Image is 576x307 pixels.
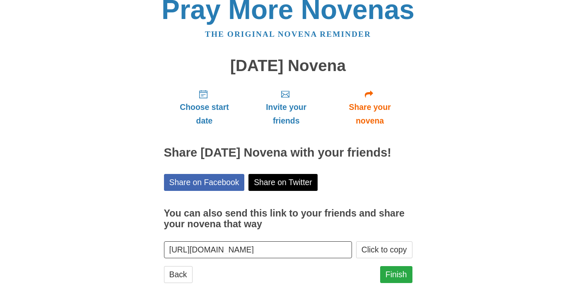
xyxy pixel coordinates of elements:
span: Choose start date [172,100,237,128]
a: Back [164,266,193,283]
a: Finish [380,266,412,283]
a: Share on Twitter [248,174,318,191]
span: Invite your friends [253,100,319,128]
h1: [DATE] Novena [164,57,412,75]
button: Click to copy [356,241,412,258]
a: The original novena reminder [205,30,371,38]
a: Share your novena [328,83,412,132]
a: Choose start date [164,83,245,132]
a: Invite your friends [245,83,327,132]
span: Share your novena [336,100,404,128]
h3: You can also send this link to your friends and share your novena that way [164,208,412,229]
a: Share on Facebook [164,174,245,191]
h2: Share [DATE] Novena with your friends! [164,146,412,159]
